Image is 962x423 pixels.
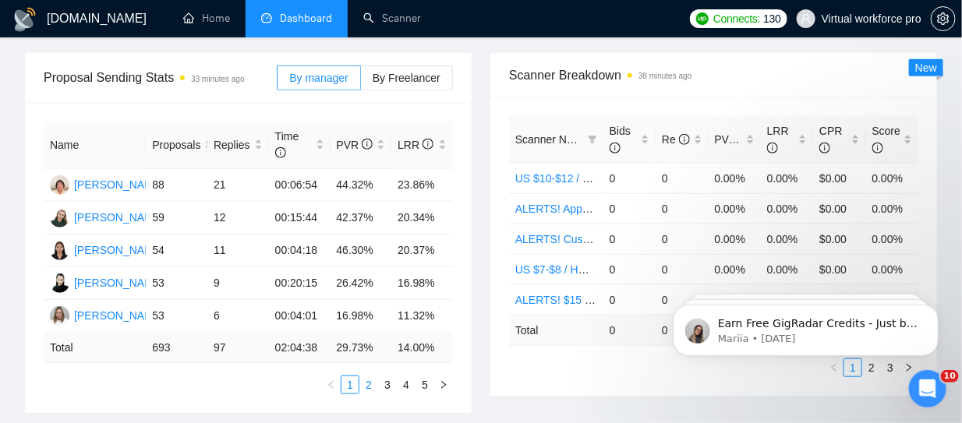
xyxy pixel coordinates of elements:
span: right [439,380,448,390]
td: 12 [207,202,269,234]
td: $0.00 [813,193,865,224]
td: 54 [146,234,207,267]
td: 0 [603,254,656,284]
td: 0 [656,254,708,284]
td: 0.00% [709,193,761,224]
td: 0.00% [866,254,918,284]
a: searchScanner [363,12,421,25]
button: right [434,375,453,394]
td: 0.00% [866,193,918,224]
span: info-circle [819,143,830,153]
a: JR[PERSON_NAME] [50,276,164,288]
span: New [915,62,937,74]
a: 2 [360,376,377,393]
span: info-circle [872,143,883,153]
li: 2 [359,375,378,394]
span: Bids [610,125,631,154]
td: 00:06:54 [269,169,331,202]
td: 53 [146,267,207,300]
span: info-circle [679,134,690,145]
td: 0.00% [761,163,813,193]
a: 5 [416,376,433,393]
td: 0 [656,163,708,193]
span: PVR [715,133,752,146]
span: 10 [941,370,959,382]
td: 02:04:38 [269,333,331,363]
td: Total [44,333,146,363]
td: 00:04:01 [269,300,331,333]
span: setting [932,12,955,25]
td: $0.00 [813,163,865,193]
td: 0 [603,193,656,224]
button: left [322,375,341,394]
td: 14.00 % [391,333,453,363]
td: 20.34% [391,202,453,234]
span: By manager [289,72,348,84]
a: 3 [379,376,396,393]
td: 00:20:15 [269,267,331,300]
td: 0.00% [761,224,813,254]
td: $0.00 [813,224,865,254]
td: 6 [207,300,269,333]
span: LRR [767,125,789,154]
span: Re [662,133,690,146]
div: [PERSON_NAME] [74,209,164,226]
th: Replies [207,122,269,169]
div: [PERSON_NAME] [74,241,164,259]
td: 0 [656,224,708,254]
li: 5 [416,375,434,394]
td: 9 [207,267,269,300]
span: By Freelancer [373,72,440,84]
td: 46.30% [331,234,392,267]
th: Name [44,122,146,169]
td: 16.98% [391,267,453,300]
a: US $7-$8 / HR - Telemarketing [515,263,663,276]
a: AE[PERSON_NAME] [50,243,164,256]
td: 0.00% [709,254,761,284]
img: JA [50,175,69,195]
td: 0.00% [761,193,813,224]
time: 38 minutes ago [638,72,691,80]
span: info-circle [275,147,286,158]
a: JA[PERSON_NAME] [50,178,164,190]
iframe: Intercom notifications message [650,272,962,381]
span: LRR [398,139,433,151]
td: 44.32% [331,169,392,202]
td: 23.86% [391,169,453,202]
span: CPR [819,125,843,154]
td: 0.00% [709,224,761,254]
td: 11 [207,234,269,267]
button: setting [931,6,956,31]
img: upwork-logo.png [696,12,709,25]
td: 693 [146,333,207,363]
td: 0.00% [866,224,918,254]
a: 4 [398,376,415,393]
time: 33 minutes ago [191,75,244,83]
a: ALERTS! Appointment Setting or Cold Calling [515,203,736,215]
td: 11.32% [391,300,453,333]
li: Next Page [434,375,453,394]
span: Time [275,130,299,160]
span: info-circle [740,134,751,145]
td: 0 [603,284,656,315]
td: 0 [603,163,656,193]
td: 42.37% [331,202,392,234]
td: 29.73 % [331,333,392,363]
td: 0 [656,193,708,224]
a: 1 [341,376,359,393]
span: left [327,380,336,390]
td: 00:15:44 [269,202,331,234]
img: JR [50,273,69,293]
span: info-circle [767,143,778,153]
th: Proposals [146,122,207,169]
span: Replies [214,136,251,153]
span: filter [588,135,597,144]
td: 53 [146,300,207,333]
a: YB[PERSON_NAME] [50,210,164,223]
li: 3 [378,375,397,394]
div: [PERSON_NAME] [74,274,164,291]
td: 88 [146,169,207,202]
span: dashboard [261,12,272,23]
